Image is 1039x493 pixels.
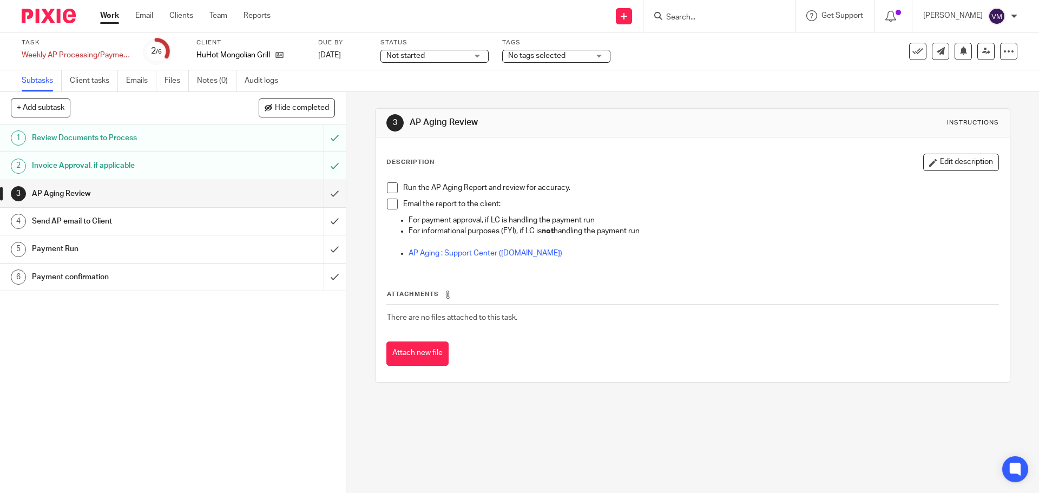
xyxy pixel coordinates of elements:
[22,9,76,23] img: Pixie
[947,119,999,127] div: Instructions
[386,341,449,366] button: Attach new file
[387,314,517,321] span: There are no files attached to this task.
[409,215,998,226] p: For payment approval, if LC is handling the payment run
[259,98,335,117] button: Hide completed
[409,226,998,236] p: For informational purposes (FYI), if LC is handling the payment run
[11,130,26,146] div: 1
[11,98,70,117] button: + Add subtask
[11,242,26,257] div: 5
[126,70,156,91] a: Emails
[380,38,489,47] label: Status
[32,269,219,285] h1: Payment confirmation
[275,104,329,113] span: Hide completed
[151,45,162,57] div: 2
[409,249,562,257] a: AP Aging : Support Center ([DOMAIN_NAME])
[923,10,983,21] p: [PERSON_NAME]
[386,114,404,132] div: 3
[386,52,425,60] span: Not started
[22,38,130,47] label: Task
[542,227,554,235] strong: not
[169,10,193,21] a: Clients
[502,38,610,47] label: Tags
[665,13,762,23] input: Search
[70,70,118,91] a: Client tasks
[988,8,1005,25] img: svg%3E
[197,70,236,91] a: Notes (0)
[32,186,219,202] h1: AP Aging Review
[387,291,439,297] span: Attachments
[32,241,219,257] h1: Payment Run
[508,52,565,60] span: No tags selected
[11,269,26,285] div: 6
[410,117,716,128] h1: AP Aging Review
[923,154,999,171] button: Edit description
[165,70,189,91] a: Files
[403,182,998,193] p: Run the AP Aging Report and review for accuracy.
[403,199,998,209] p: Email the report to the client:
[244,10,271,21] a: Reports
[11,214,26,229] div: 4
[209,10,227,21] a: Team
[156,49,162,55] small: /6
[32,130,219,146] h1: Review Documents to Process
[386,158,435,167] p: Description
[196,50,270,61] p: HuHot Mongolian Grill
[318,51,341,59] span: [DATE]
[11,186,26,201] div: 3
[196,38,305,47] label: Client
[32,213,219,229] h1: Send AP email to Client
[318,38,367,47] label: Due by
[100,10,119,21] a: Work
[11,159,26,174] div: 2
[135,10,153,21] a: Email
[22,70,62,91] a: Subtasks
[22,50,130,61] div: Weekly AP Processing/Payment
[32,157,219,174] h1: Invoice Approval, if applicable
[245,70,286,91] a: Audit logs
[821,12,863,19] span: Get Support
